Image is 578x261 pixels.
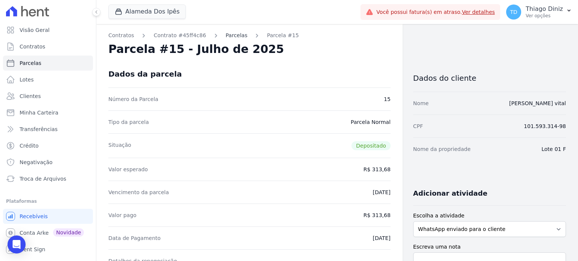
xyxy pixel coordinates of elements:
[108,95,158,103] dt: Número da Parcela
[108,141,131,150] dt: Situação
[373,189,390,196] dd: [DATE]
[108,42,284,56] h2: Parcela #15 - Julho de 2025
[20,26,50,34] span: Visão Geral
[364,166,391,173] dd: R$ 313,68
[376,8,495,16] span: Você possui fatura(s) em atraso.
[108,69,182,78] div: Dados da parcela
[413,212,566,220] label: Escolha a atividade
[20,43,45,50] span: Contratos
[20,92,41,100] span: Clientes
[3,155,93,170] a: Negativação
[226,32,248,39] a: Parcelas
[108,234,161,242] dt: Data de Pagamento
[500,2,578,23] button: TD Thiago Diniz Ver opções
[413,189,487,198] h3: Adicionar atividade
[108,5,186,19] button: Alameda Dos Ipês
[3,89,93,104] a: Clientes
[3,138,93,153] a: Crédito
[3,23,93,38] a: Visão Geral
[384,95,391,103] dd: 15
[526,5,563,13] p: Thiago Diniz
[351,141,391,150] span: Depositado
[3,242,93,257] a: Hent Sign
[3,122,93,137] a: Transferências
[20,59,41,67] span: Parcelas
[413,74,566,83] h3: Dados do cliente
[20,158,53,166] span: Negativação
[20,229,49,237] span: Conta Arke
[3,225,93,240] a: Conta Arke Novidade
[3,56,93,71] a: Parcelas
[20,142,39,149] span: Crédito
[524,122,566,130] dd: 101.593.314-98
[108,166,148,173] dt: Valor esperado
[526,13,563,19] p: Ver opções
[3,72,93,87] a: Lotes
[8,235,26,253] div: Open Intercom Messenger
[351,118,391,126] dd: Parcela Normal
[509,100,566,106] a: [PERSON_NAME] vital
[413,100,429,107] dt: Nome
[3,209,93,224] a: Recebíveis
[108,118,149,126] dt: Tipo da parcela
[541,145,566,153] dd: Lote 01 F
[373,234,390,242] dd: [DATE]
[3,105,93,120] a: Minha Carteira
[108,32,134,39] a: Contratos
[108,189,169,196] dt: Vencimento da parcela
[108,32,391,39] nav: Breadcrumb
[364,211,391,219] dd: R$ 313,68
[108,211,137,219] dt: Valor pago
[154,32,206,39] a: Contrato #45ff4c86
[20,213,48,220] span: Recebíveis
[20,246,46,253] span: Hent Sign
[3,39,93,54] a: Contratos
[510,9,517,15] span: TD
[20,175,66,183] span: Troca de Arquivos
[20,76,34,83] span: Lotes
[20,109,58,116] span: Minha Carteira
[6,197,90,206] div: Plataformas
[462,9,495,15] a: Ver detalhes
[267,32,299,39] a: Parcela #15
[3,171,93,186] a: Troca de Arquivos
[53,228,84,237] span: Novidade
[413,145,471,153] dt: Nome da propriedade
[413,122,423,130] dt: CPF
[413,243,566,251] label: Escreva uma nota
[20,125,58,133] span: Transferências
